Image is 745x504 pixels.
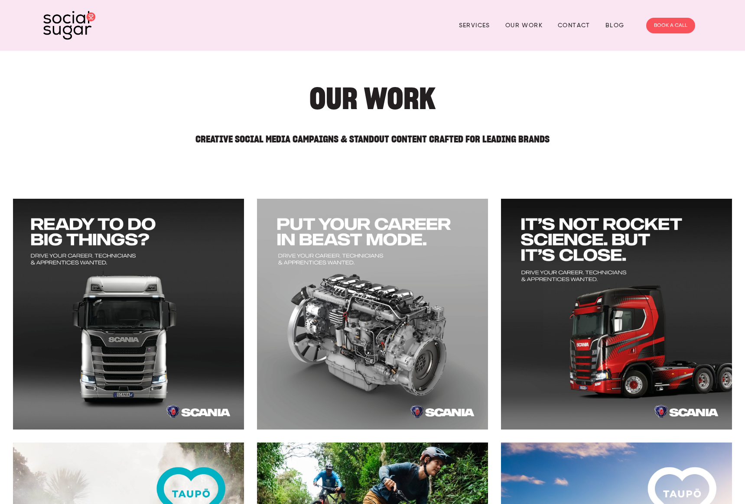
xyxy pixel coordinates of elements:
[43,11,95,40] img: SocialSugar
[505,19,543,32] a: Our Work
[257,198,488,430] img: 1080x1080 Big Things Scania2-1.jpg
[88,85,657,112] h1: Our Work
[88,126,657,144] h2: Creative Social Media Campaigns & Standout Content Crafted for Leading Brands
[501,198,732,430] img: 1080x1080 Big Things Scania3.jpg
[558,19,590,32] a: Contact
[459,19,490,32] a: Services
[605,19,625,32] a: Blog
[646,18,695,33] a: BOOK A CALL
[13,198,244,430] img: 1080x1080 Big Things Scania.jpg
